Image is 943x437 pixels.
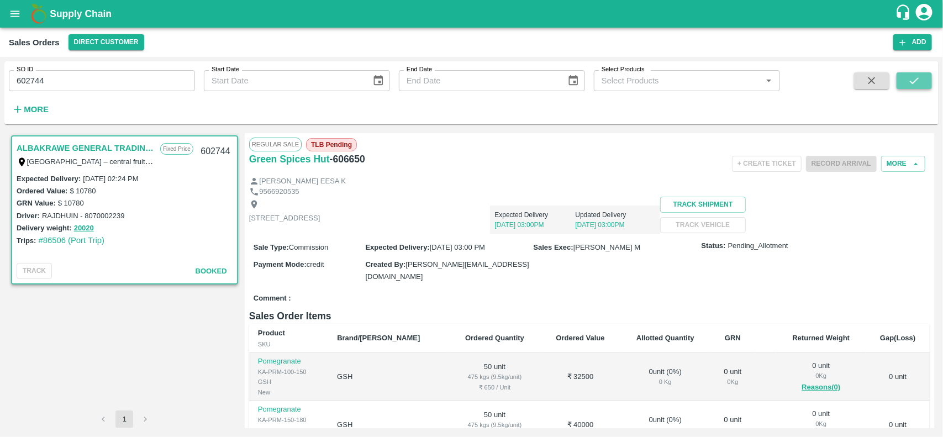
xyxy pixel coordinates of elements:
[328,353,449,401] td: GSH
[399,70,559,91] input: End Date
[629,377,702,387] div: 0 Kg
[636,334,694,342] b: Allotted Quantity
[258,356,319,367] p: Pomegranate
[307,260,324,268] span: credit
[258,329,285,337] b: Product
[457,382,531,392] div: ₹ 650 / Unit
[289,243,329,251] span: Commission
[258,404,319,415] p: Pomegranate
[306,138,357,151] span: TLB Pending
[254,293,291,304] label: Comment :
[728,241,788,251] span: Pending_Allotment
[541,353,620,401] td: ₹ 32500
[9,35,60,50] div: Sales Orders
[17,236,36,245] label: Trips:
[914,2,934,25] div: account of current user
[58,199,84,207] label: $ 10780
[762,73,776,88] button: Open
[38,236,104,245] a: #86506 (Port Trip)
[258,377,319,387] div: GSH
[719,425,746,435] div: 0 Kg
[785,371,857,381] div: 0 Kg
[785,419,857,429] div: 0 Kg
[534,243,573,251] label: Sales Exec :
[28,3,50,25] img: logo
[629,415,702,435] div: 0 unit ( 0 %)
[249,308,930,324] h6: Sales Order Items
[881,156,925,172] button: More
[9,70,195,91] input: Enter SO ID
[866,353,930,401] td: 0 unit
[17,212,40,220] label: Driver:
[259,187,299,197] p: 9566920535
[785,381,857,394] button: Reasons(0)
[249,138,302,151] span: Regular Sale
[196,267,227,275] span: Booked
[330,151,365,167] h6: - 606650
[365,260,529,281] span: [PERSON_NAME][EMAIL_ADDRESS][DOMAIN_NAME]
[212,65,239,74] label: Start Date
[115,410,133,428] button: page 1
[17,141,155,155] a: ALBAKRAWE GENERAL TRADING LLC
[895,4,914,24] div: customer-support
[365,260,405,268] label: Created By :
[806,159,877,167] span: Please dispatch the trip before ending
[494,210,575,220] p: Expected Delivery
[785,361,857,394] div: 0 unit
[365,243,429,251] label: Expected Delivery :
[430,243,485,251] span: [DATE] 03:00 PM
[563,70,584,91] button: Choose date
[42,212,125,220] label: RAJDHUIN - 8070002239
[258,339,319,349] div: SKU
[602,65,645,74] label: Select Products
[629,367,702,387] div: 0 unit ( 0 %)
[494,220,575,230] p: [DATE] 03:00PM
[249,151,330,167] a: Green Spices Hut
[204,70,363,91] input: Start Date
[254,260,307,268] label: Payment Mode :
[457,420,531,430] div: 475 kgs (9.5kg/unit)
[719,367,746,387] div: 0 unit
[793,334,850,342] b: Returned Weight
[17,224,72,232] label: Delivery weight:
[702,241,726,251] label: Status:
[258,387,319,397] div: New
[194,139,236,165] div: 602744
[337,334,420,342] b: Brand/[PERSON_NAME]
[725,334,741,342] b: GRN
[74,222,94,235] button: 20020
[719,377,746,387] div: 0 Kg
[407,65,432,74] label: End Date
[27,157,866,166] label: [GEOGRAPHIC_DATA] – central fruits and vegetables market Wholesale building # 1, Shop # 3 P.O. [G...
[629,425,702,435] div: 0 Kg
[2,1,28,27] button: open drawer
[17,175,81,183] label: Expected Delivery :
[597,73,758,88] input: Select Products
[17,187,67,195] label: Ordered Value:
[258,367,319,377] div: KA-PRM-100-150
[93,410,156,428] nav: pagination navigation
[9,100,51,119] button: More
[254,243,289,251] label: Sale Type :
[573,243,640,251] span: [PERSON_NAME] M
[17,65,33,74] label: SO ID
[259,176,346,187] p: [PERSON_NAME] EESA K
[249,213,320,224] p: [STREET_ADDRESS]
[893,34,932,50] button: Add
[17,199,56,207] label: GRN Value:
[880,334,915,342] b: Gap(Loss)
[719,415,746,435] div: 0 unit
[258,425,319,435] div: GSH
[69,34,144,50] button: Select DC
[24,105,49,114] strong: More
[50,8,112,19] b: Supply Chain
[660,197,745,213] button: Track Shipment
[449,353,540,401] td: 50 unit
[258,415,319,425] div: KA-PRM-150-180
[83,175,138,183] label: [DATE] 02:24 PM
[50,6,895,22] a: Supply Chain
[368,70,389,91] button: Choose date
[457,372,531,382] div: 475 kgs (9.5kg/unit)
[556,334,604,342] b: Ordered Value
